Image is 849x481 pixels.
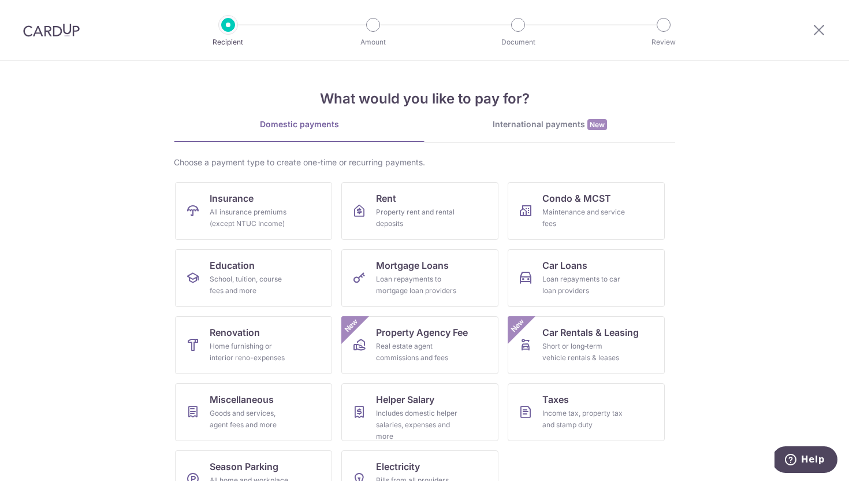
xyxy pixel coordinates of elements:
[210,460,278,473] span: Season Parking
[542,206,625,230] div: Maintenance and service fees
[376,273,459,297] div: Loan repayments to mortgage loan providers
[210,325,260,339] span: Renovation
[376,191,396,205] span: Rent
[587,119,607,130] span: New
[376,258,449,272] span: Mortgage Loans
[376,206,459,230] div: Property rent and rental deposits
[210,408,293,431] div: Goods and services, agent fees and more
[341,316,498,374] a: Property Agency FeeReal estate agent commissions and feesNew
[210,206,293,230] div: All insurance premiums (except NTUC Income)
[185,36,271,48] p: Recipient
[508,316,527,335] span: New
[475,36,561,48] p: Document
[342,316,361,335] span: New
[542,393,569,406] span: Taxes
[376,325,468,339] span: Property Agency Fee
[425,119,675,131] div: International payments
[330,36,416,48] p: Amount
[175,249,332,307] a: EducationSchool, tuition, course fees and more
[174,88,675,109] h4: What would you like to pay for?
[175,316,332,374] a: RenovationHome furnishing or interior reno-expenses
[210,191,254,205] span: Insurance
[341,182,498,240] a: RentProperty rent and rental deposits
[376,341,459,364] div: Real estate agent commissions and fees
[774,446,837,475] iframe: Opens a widget where you can find more information
[508,383,665,441] a: TaxesIncome tax, property tax and stamp duty
[542,325,639,339] span: Car Rentals & Leasing
[508,249,665,307] a: Car LoansLoan repayments to car loan providers
[508,316,665,374] a: Car Rentals & LeasingShort or long‑term vehicle rentals & leasesNew
[542,258,587,272] span: Car Loans
[542,408,625,431] div: Income tax, property tax and stamp duty
[621,36,706,48] p: Review
[542,341,625,364] div: Short or long‑term vehicle rentals & leases
[508,182,665,240] a: Condo & MCSTMaintenance and service fees
[210,273,293,297] div: School, tuition, course fees and more
[175,182,332,240] a: InsuranceAll insurance premiums (except NTUC Income)
[210,341,293,364] div: Home furnishing or interior reno-expenses
[23,23,80,37] img: CardUp
[376,393,434,406] span: Helper Salary
[175,383,332,441] a: MiscellaneousGoods and services, agent fees and more
[341,383,498,441] a: Helper SalaryIncludes domestic helper salaries, expenses and more
[210,258,255,272] span: Education
[376,408,459,442] div: Includes domestic helper salaries, expenses and more
[341,249,498,307] a: Mortgage LoansLoan repayments to mortgage loan providers
[542,273,625,297] div: Loan repayments to car loan providers
[174,157,675,168] div: Choose a payment type to create one-time or recurring payments.
[376,460,420,473] span: Electricity
[542,191,611,205] span: Condo & MCST
[210,393,274,406] span: Miscellaneous
[174,119,425,130] div: Domestic payments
